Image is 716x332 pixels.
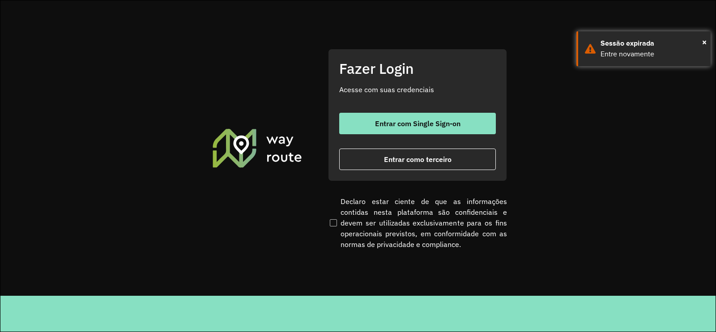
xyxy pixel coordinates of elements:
[339,113,496,134] button: button
[375,120,460,127] span: Entrar com Single Sign-on
[601,49,704,60] div: Entre novamente
[702,35,707,49] button: Close
[384,156,452,163] span: Entrar como terceiro
[702,35,707,49] span: ×
[339,149,496,170] button: button
[339,60,496,77] h2: Fazer Login
[601,38,704,49] div: Sessão expirada
[339,84,496,95] p: Acesse com suas credenciais
[328,196,507,250] label: Declaro estar ciente de que as informações contidas nesta plataforma são confidenciais e devem se...
[211,128,303,169] img: Roteirizador AmbevTech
